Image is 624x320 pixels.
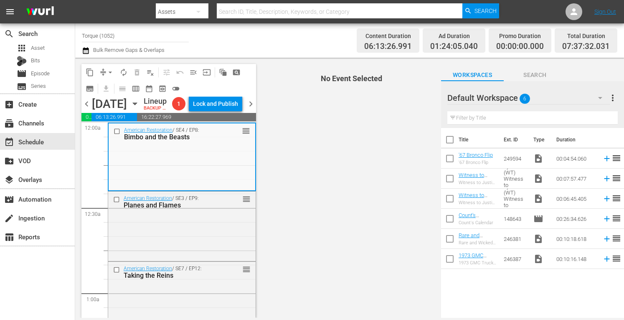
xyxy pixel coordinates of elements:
div: Count's Calendar [459,220,497,225]
span: chevron_left [81,99,92,109]
span: autorenew_outlined [119,68,128,77]
span: Search [474,3,497,18]
span: date_range_outlined [145,84,153,93]
button: Lock and Publish [189,96,242,111]
div: Taking the Reins [124,271,216,279]
a: Witness to Justice by A&E (WT) Witness to Justice: [PERSON_NAME] 150 [459,172,497,210]
svg: Add to Schedule [602,154,611,163]
th: Type [528,128,551,151]
span: preview_outlined [158,84,167,93]
span: Day Calendar View [113,80,129,97]
span: Ingestion [4,213,14,223]
span: playlist_remove_outlined [146,68,155,77]
span: subtitles_outlined [86,84,94,93]
svg: Add to Schedule [602,214,611,223]
span: Automation [4,195,14,205]
th: Duration [551,128,601,151]
span: Download as CSV [96,80,113,97]
button: more_vert [608,88,618,108]
span: Reports [4,232,14,242]
span: reorder [611,193,621,203]
div: Ad Duration [430,30,478,42]
span: reorder [242,265,251,274]
span: Series [17,82,27,92]
span: Asset [31,44,45,52]
div: Rare and Wicked 1962 [PERSON_NAME] [459,240,497,246]
span: Revert to Primary Episode [173,66,187,79]
div: Witness to Justice by A&E (WT) Witness to Justice: [PERSON_NAME] 150 [459,180,497,185]
span: more_vert [608,93,618,103]
span: menu_open [189,68,198,77]
span: content_copy [86,68,94,77]
span: Workspaces [441,70,504,80]
span: Asset [17,43,27,53]
span: calendar_view_week_outlined [132,84,140,93]
span: 06:13:26.991 [364,42,412,51]
span: auto_awesome_motion_outlined [219,68,227,77]
div: Planes and Flames [124,201,216,209]
span: pageview_outlined [232,68,241,77]
span: Video [533,254,543,264]
span: 00:00:00.000 [496,42,544,51]
td: 00:07:57.477 [553,169,599,189]
span: 16:22:27.969 [137,113,256,121]
td: 148643 [500,209,530,229]
span: input [203,68,211,77]
span: 01:24:05.040 [81,113,91,121]
span: reorder [611,233,621,243]
span: Update Metadata from Key Asset [200,66,213,79]
button: Search [462,3,499,18]
div: / SE3 / EP9: [124,195,216,209]
a: American Restoration [124,127,172,133]
div: / SE4 / EP8: [124,127,216,141]
div: [DATE] [92,97,127,111]
span: 01:24:05.040 [430,42,478,51]
span: 1 [172,100,185,107]
span: Overlays [4,175,14,185]
td: 00:04:54.060 [553,148,599,169]
svg: Add to Schedule [602,234,611,243]
th: Ext. ID [499,128,528,151]
span: Customize Events [157,64,173,80]
span: Bits [31,56,40,65]
span: Search [4,29,14,39]
span: reorder [611,173,621,183]
span: Video [533,194,543,204]
span: toggle_off [172,84,180,93]
span: Loop Content [117,66,130,79]
div: Content Duration [364,30,412,42]
span: compress [99,68,107,77]
td: 246387 [500,249,530,269]
button: reorder [242,126,250,135]
button: reorder [242,195,251,203]
span: Episode [17,69,27,79]
svg: Add to Schedule [602,254,611,264]
div: BACKUP WILL DELIVER: [DATE] 4a (local) [144,106,169,111]
span: Create Series Block [83,82,96,95]
td: 00:10:16.148 [553,249,599,269]
svg: Add to Schedule [602,194,611,203]
span: arrow_drop_down [106,68,114,77]
th: Title [459,128,499,151]
span: Series [31,82,46,90]
div: Lineup [144,97,169,106]
span: Fill episodes with ad slates [187,66,200,79]
div: Promo Duration [496,30,544,42]
a: Count's Calendar [459,212,479,225]
svg: Add to Schedule [602,174,611,183]
img: ans4CAIJ8jUAAAAAAAAAAAAAAAAAAAAAAAAgQb4GAAAAAAAAAAAAAAAAAAAAAAAAJMjXAAAAAAAAAAAAAAAAAAAAAAAAgAT5G... [20,2,60,22]
a: Rare and Wicked 1962 [PERSON_NAME] [459,232,495,257]
div: Lock and Publish [193,96,238,111]
div: '67 Bronco Flip [459,160,493,165]
span: Copy Lineup [83,66,96,79]
span: Video [533,234,543,244]
div: Bimbo and the Beasts [124,133,216,141]
span: 6 [520,90,530,108]
span: Schedule [4,137,14,147]
div: Default Workspace [447,86,610,110]
span: Create [4,100,14,110]
span: Remove Gaps & Overlaps [96,66,117,79]
span: Episode [31,69,50,78]
span: reorder [611,213,621,223]
td: 249594 [500,148,530,169]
